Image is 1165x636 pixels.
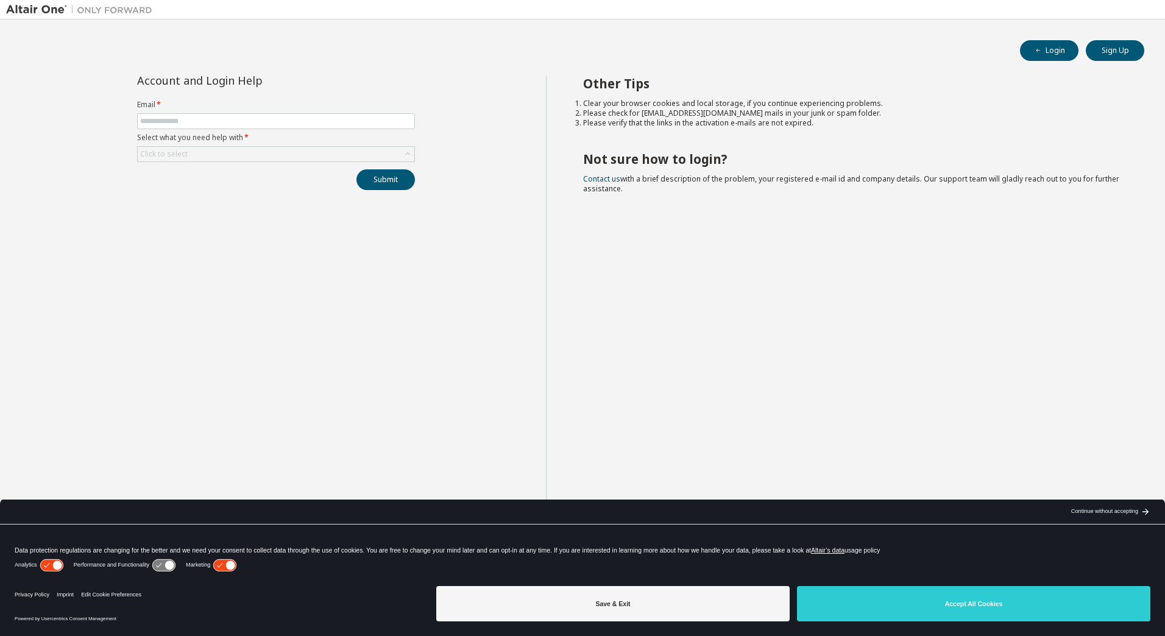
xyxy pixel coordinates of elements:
a: Contact us [583,174,620,184]
label: Email [137,100,415,110]
label: Select what you need help with [137,133,415,143]
h2: Not sure how to login? [583,151,1123,167]
li: Clear your browser cookies and local storage, if you continue experiencing problems. [583,99,1123,108]
li: Please check for [EMAIL_ADDRESS][DOMAIN_NAME] mails in your junk or spam folder. [583,108,1123,118]
div: Account and Login Help [137,76,359,85]
div: Click to select [140,149,188,159]
button: Submit [356,169,415,190]
button: Login [1020,40,1078,61]
div: Click to select [138,147,414,161]
button: Sign Up [1086,40,1144,61]
h2: Other Tips [583,76,1123,91]
li: Please verify that the links in the activation e-mails are not expired. [583,118,1123,128]
span: with a brief description of the problem, your registered e-mail id and company details. Our suppo... [583,174,1119,194]
img: Altair One [6,4,158,16]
